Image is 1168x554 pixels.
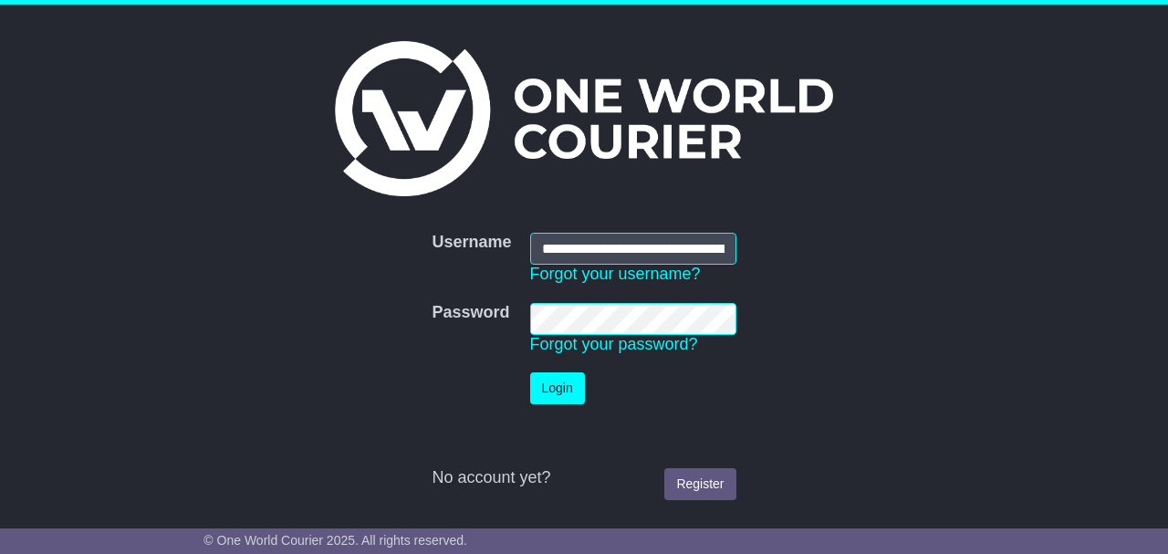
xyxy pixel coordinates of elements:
span: © One World Courier 2025. All rights reserved. [203,533,467,548]
a: Register [664,468,735,500]
label: Username [432,233,511,253]
div: No account yet? [432,468,735,488]
a: Forgot your username? [530,265,701,283]
img: One World [335,41,833,196]
button: Login [530,372,585,404]
a: Forgot your password? [530,335,698,353]
label: Password [432,303,509,323]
